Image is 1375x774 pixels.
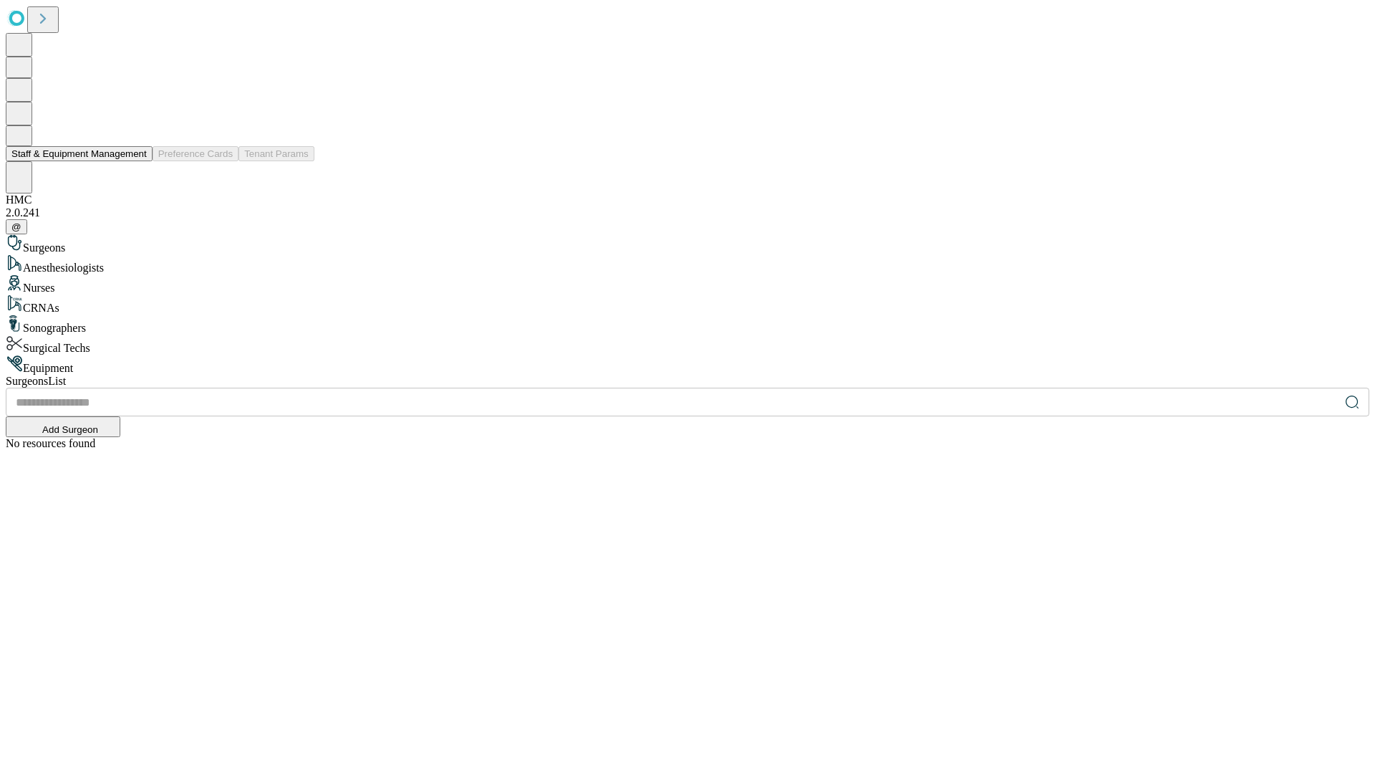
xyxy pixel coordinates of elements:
[238,146,314,161] button: Tenant Params
[6,146,153,161] button: Staff & Equipment Management
[6,295,1369,315] div: CRNAs
[42,424,98,435] span: Add Surgeon
[6,355,1369,375] div: Equipment
[6,193,1369,206] div: HMC
[6,315,1369,335] div: Sonographers
[6,274,1369,295] div: Nurses
[6,375,1369,388] div: Surgeons List
[6,437,1369,450] div: No resources found
[6,335,1369,355] div: Surgical Techs
[6,416,120,437] button: Add Surgeon
[6,254,1369,274] div: Anesthesiologists
[153,146,238,161] button: Preference Cards
[6,219,27,234] button: @
[6,234,1369,254] div: Surgeons
[11,221,21,232] span: @
[6,206,1369,219] div: 2.0.241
